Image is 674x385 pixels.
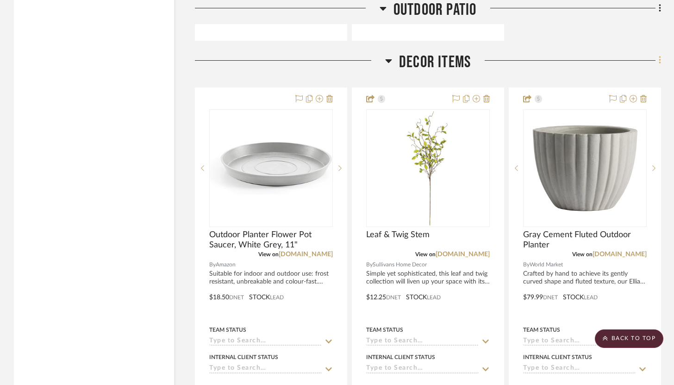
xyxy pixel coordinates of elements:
span: Gray Cement Fluted Outdoor Planter [523,230,647,250]
span: By [366,260,373,269]
div: 0 [524,110,646,227]
span: World Market [530,260,563,269]
span: Outdoor Planter Flower Pot Saucer, White Grey, 11" [209,230,333,250]
div: Team Status [366,326,403,334]
img: Gray Cement Fluted Outdoor Planter [527,110,643,226]
span: By [209,260,216,269]
div: Internal Client Status [209,353,278,361]
span: By [523,260,530,269]
span: Decor Items [399,52,471,72]
span: View on [572,252,593,257]
input: Type to Search… [366,337,479,346]
span: Leaf & Twig Stem [366,230,430,240]
input: Type to Search… [366,365,479,373]
img: Leaf & Twig Stem [370,110,486,226]
span: Sullivans Home Decor [373,260,427,269]
span: Amazon [216,260,236,269]
div: Internal Client Status [523,353,592,361]
div: Internal Client Status [366,353,435,361]
div: Team Status [523,326,560,334]
div: Team Status [209,326,246,334]
input: Type to Search… [209,365,322,373]
span: View on [415,252,436,257]
a: [DOMAIN_NAME] [593,251,647,258]
img: Outdoor Planter Flower Pot Saucer, White Grey, 11" [210,142,332,195]
input: Type to Search… [523,337,636,346]
span: View on [258,252,279,257]
a: [DOMAIN_NAME] [279,251,333,258]
a: [DOMAIN_NAME] [436,251,490,258]
input: Type to Search… [523,365,636,373]
scroll-to-top-button: BACK TO TOP [595,329,663,348]
input: Type to Search… [209,337,322,346]
div: 0 [210,110,332,227]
